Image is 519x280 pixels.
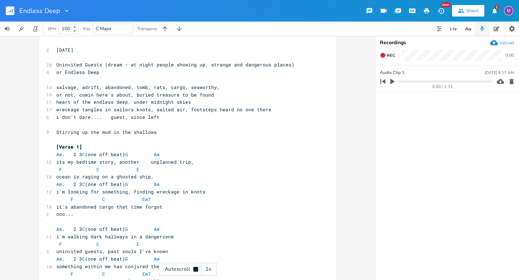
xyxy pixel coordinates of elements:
[56,114,159,120] span: i don't dare.... guest, since left
[487,4,501,17] button: 1
[56,47,73,53] span: [DATE]
[96,25,112,32] span: C Major
[380,40,515,45] div: Recordings
[154,226,159,232] span: Am
[56,99,191,105] span: heart of the endless deep, under midnight skies
[125,256,128,262] span: G
[56,181,162,187] span: . 2 3 (one off beat)
[504,6,513,15] div: melindameshad
[56,181,62,187] span: Am
[500,40,514,46] div: Upload
[83,27,90,31] div: Key
[59,241,62,247] span: F
[142,196,151,202] span: Em7
[466,8,478,14] div: Share
[56,69,99,75] span: or Endless Deep
[82,226,85,232] span: C
[59,166,62,173] span: F
[154,256,159,262] span: Am
[56,248,168,255] span: uninvited guests, past souls I've known
[71,196,73,202] span: F
[56,92,214,98] span: or not, comin here's about, buried treasure to be found
[82,181,85,187] span: C
[82,256,85,262] span: C
[96,241,99,247] span: C
[495,5,499,9] div: 1
[452,5,484,17] button: Share
[490,39,514,47] button: Upload
[154,181,159,187] span: Am
[142,271,151,277] span: Em7
[56,256,62,262] span: Am
[56,61,294,68] span: Uninvited Guests (dream - at night people showing up, strange and dangerous places)
[56,129,157,135] span: Stirring up the mud in the shallows
[96,166,99,173] span: C
[56,256,162,262] span: . 2 3 (one off beat)
[56,159,194,165] span: its my bedtime story, another unplanned trip,
[56,226,62,232] span: Am
[56,204,162,210] span: it's abandoned cargo that time forgot
[56,233,174,240] span: i'm walking dark hallways in a dangerzone
[125,181,128,187] span: G
[56,151,62,158] span: Am
[71,271,73,277] span: F
[137,241,139,247] span: E
[56,151,162,158] span: . 2 3 (one off beat)
[505,53,514,57] div: 0:00
[377,50,398,61] button: Rec
[137,27,157,31] div: Transpose
[56,188,205,195] span: i'm looking for something, finding wreckage in knots
[159,263,217,276] div: Autoscroll
[392,85,493,89] div: 0:00 / 1:33
[102,196,105,202] span: C
[485,71,514,75] div: [DATE] 8:17 AM
[434,4,448,17] button: New
[504,3,513,19] button: M
[125,151,128,158] span: G
[387,53,395,58] span: Rec
[56,106,271,113] span: wreckage tangles in sailors knots, salted air, footsteps heard no one there
[441,2,450,8] div: New
[125,226,128,232] span: G
[202,263,215,276] div: 2x
[19,8,60,14] span: Endless Deep
[380,69,404,76] span: Audio Clip 1
[102,271,105,277] span: C
[56,84,220,90] span: salvage, adrift, abandoned, tomb, rats, cargo, seaworthy,
[56,226,162,232] span: . 2 3 (one off beat)
[82,151,85,158] span: C
[154,151,159,158] span: Am
[56,263,174,270] span: something within me has conjured them all
[137,166,139,173] span: E
[56,211,73,217] span: ooo...
[48,27,56,31] div: BPM
[56,173,154,180] span: ocean is raging on a ghosted ship,
[56,144,82,150] span: [Verse 1]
